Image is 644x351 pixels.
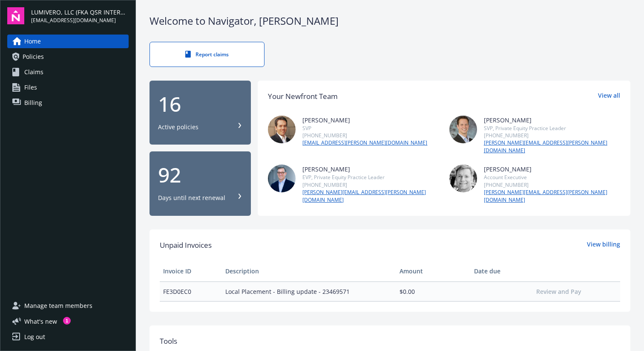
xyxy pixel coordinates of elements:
[158,194,225,202] div: Days until next renewal
[302,189,439,204] a: [PERSON_NAME][EMAIL_ADDRESS][PERSON_NAME][DOMAIN_NAME]
[484,189,620,204] a: [PERSON_NAME][EMAIL_ADDRESS][PERSON_NAME][DOMAIN_NAME]
[149,42,264,67] a: Report claims
[31,7,129,24] button: LUMIVERO, LLC (FKA QSR INTERNATIONAL, LLC)[EMAIL_ADDRESS][DOMAIN_NAME]
[471,261,533,281] th: Date due
[302,116,427,125] div: [PERSON_NAME]
[587,240,620,251] a: View billing
[160,240,212,251] span: Unpaid Invoices
[160,281,222,301] td: FE3D0EC0
[302,181,439,189] div: [PHONE_NUMBER]
[7,299,129,313] a: Manage team members
[396,261,471,281] th: Amount
[7,65,129,79] a: Claims
[158,165,242,185] div: 92
[225,287,393,296] span: Local Placement - Billing update - 23469571
[484,174,620,181] div: Account Executive
[268,165,296,192] img: photo
[7,35,129,48] a: Home
[484,181,620,189] div: [PHONE_NUMBER]
[396,281,471,301] td: $0.00
[149,151,251,216] button: 92Days until next renewal
[31,8,129,17] span: LUMIVERO, LLC (FKA QSR INTERNATIONAL, LLC)
[222,261,396,281] th: Description
[302,165,439,174] div: [PERSON_NAME]
[302,174,439,181] div: EVP, Private Equity Practice Leader
[24,65,43,79] span: Claims
[31,17,129,24] span: [EMAIL_ADDRESS][DOMAIN_NAME]
[449,116,477,143] img: photo
[160,261,222,281] th: Invoice ID
[158,123,198,131] div: Active policies
[484,165,620,174] div: [PERSON_NAME]
[24,317,57,326] span: What ' s new
[149,81,251,145] button: 16Active policies
[24,299,92,313] span: Manage team members
[24,330,45,344] div: Log out
[158,94,242,114] div: 16
[7,96,129,110] a: Billing
[598,91,620,102] a: View all
[149,14,630,28] div: Welcome to Navigator , [PERSON_NAME]
[7,50,129,64] a: Policies
[268,116,296,143] img: photo
[302,132,427,139] div: [PHONE_NUMBER]
[484,116,620,125] div: [PERSON_NAME]
[24,96,42,110] span: Billing
[302,139,427,147] a: [EMAIL_ADDRESS][PERSON_NAME][DOMAIN_NAME]
[7,81,129,94] a: Files
[7,7,24,24] img: navigator-logo.svg
[7,317,71,326] button: What's new1
[484,139,620,154] a: [PERSON_NAME][EMAIL_ADDRESS][PERSON_NAME][DOMAIN_NAME]
[268,91,338,102] div: Your Newfront Team
[167,51,247,58] div: Report claims
[63,317,71,325] div: 1
[24,35,41,48] span: Home
[302,125,427,132] div: SVP
[24,81,37,94] span: Files
[484,125,620,132] div: SVP, Private Equity Practice Leader
[23,50,44,64] span: Policies
[484,132,620,139] div: [PHONE_NUMBER]
[160,336,620,347] div: Tools
[449,165,477,192] img: photo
